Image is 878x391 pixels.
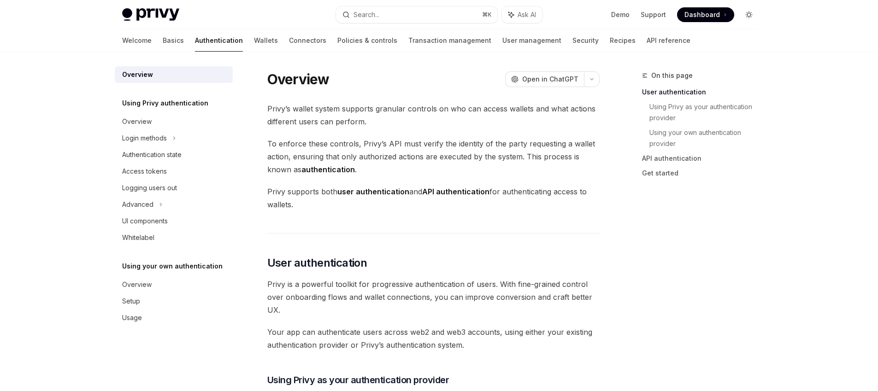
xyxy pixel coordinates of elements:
a: Demo [611,10,630,19]
a: Dashboard [677,7,734,22]
a: Recipes [610,29,636,52]
a: Policies & controls [337,29,397,52]
a: Authentication state [115,146,233,163]
a: Welcome [122,29,152,52]
strong: API authentication [422,187,489,196]
div: Overview [122,279,152,290]
a: Setup [115,293,233,309]
span: Privy is a powerful toolkit for progressive authentication of users. With fine-grained control ov... [267,278,600,316]
div: Advanced [122,199,153,210]
a: Overview [115,113,233,130]
span: Open in ChatGPT [522,75,578,84]
span: Dashboard [684,10,720,19]
span: Ask AI [518,10,536,19]
div: Search... [354,9,379,20]
div: Logging users out [122,182,177,193]
a: API reference [647,29,690,52]
strong: user authentication [337,187,409,196]
button: Ask AI [502,6,542,23]
span: User authentication [267,256,367,270]
div: Authentication state [122,149,182,160]
span: Privy supports both and for authenticating access to wallets. [267,185,600,211]
a: Wallets [254,29,278,52]
a: Authentication [195,29,243,52]
a: Basics [163,29,184,52]
h5: Using Privy authentication [122,98,208,109]
button: Open in ChatGPT [505,71,584,87]
a: Whitelabel [115,229,233,246]
div: Whitelabel [122,232,154,243]
button: Toggle dark mode [742,7,756,22]
h1: Overview [267,71,330,88]
a: User management [502,29,561,52]
a: Using your own authentication provider [649,125,764,151]
span: To enforce these controls, Privy’s API must verify the identity of the party requesting a wallet ... [267,137,600,176]
a: Transaction management [408,29,491,52]
a: Overview [115,276,233,293]
h5: Using your own authentication [122,261,223,272]
a: Access tokens [115,163,233,180]
strong: authentication [301,165,355,174]
div: Access tokens [122,166,167,177]
span: Your app can authenticate users across web2 and web3 accounts, using either your existing authent... [267,326,600,351]
div: UI components [122,216,168,227]
a: Get started [642,166,764,181]
a: Logging users out [115,180,233,196]
a: Security [572,29,599,52]
div: Setup [122,296,140,307]
a: UI components [115,213,233,229]
a: Connectors [289,29,326,52]
div: Login methods [122,133,167,144]
img: light logo [122,8,179,21]
div: Usage [122,312,142,323]
span: ⌘ K [482,11,492,18]
a: API authentication [642,151,764,166]
div: Overview [122,116,152,127]
span: Privy’s wallet system supports granular controls on who can access wallets and what actions diffe... [267,102,600,128]
button: Search...⌘K [336,6,497,23]
a: User authentication [642,85,764,99]
a: Support [641,10,666,19]
span: Using Privy as your authentication provider [267,373,449,386]
span: On this page [651,70,693,81]
a: Usage [115,309,233,326]
a: Overview [115,66,233,83]
div: Overview [122,69,153,80]
a: Using Privy as your authentication provider [649,99,764,125]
